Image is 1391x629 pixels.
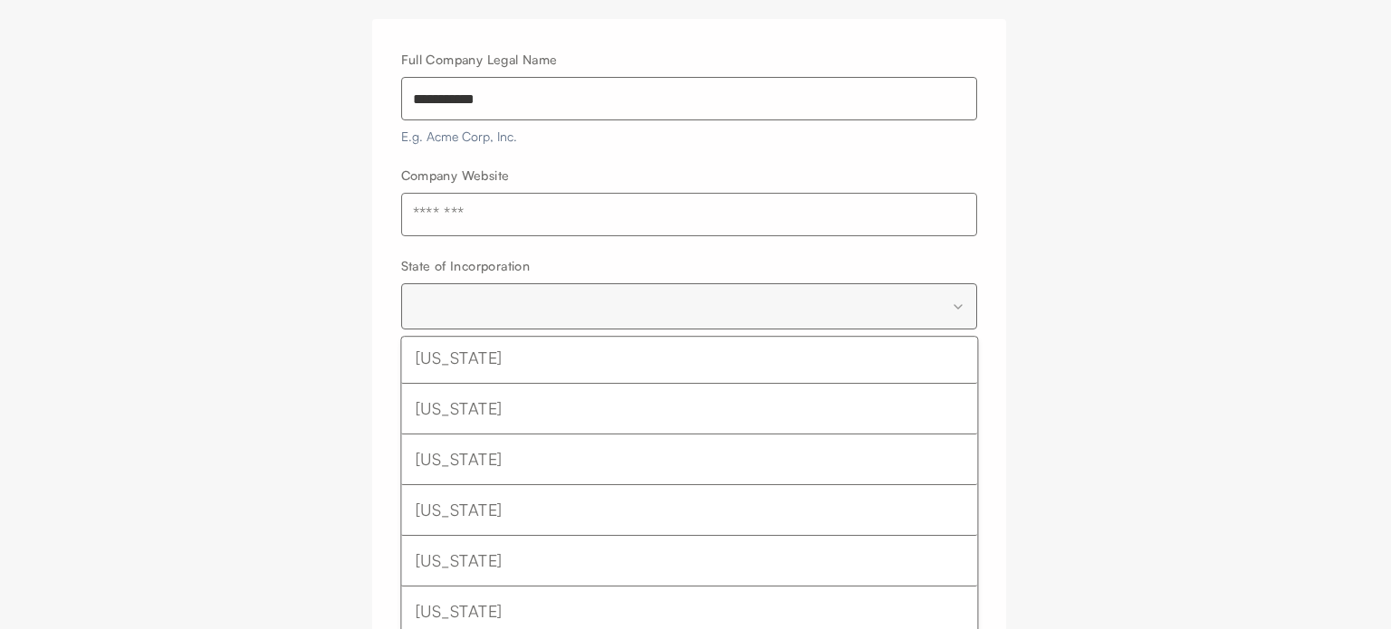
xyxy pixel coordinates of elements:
span: [US_STATE] [416,345,503,371]
span: [US_STATE] [416,598,503,624]
span: [US_STATE] [416,548,503,574]
span: [US_STATE] [416,446,503,472]
span: [US_STATE] [416,497,503,523]
span: [US_STATE] [416,396,503,422]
